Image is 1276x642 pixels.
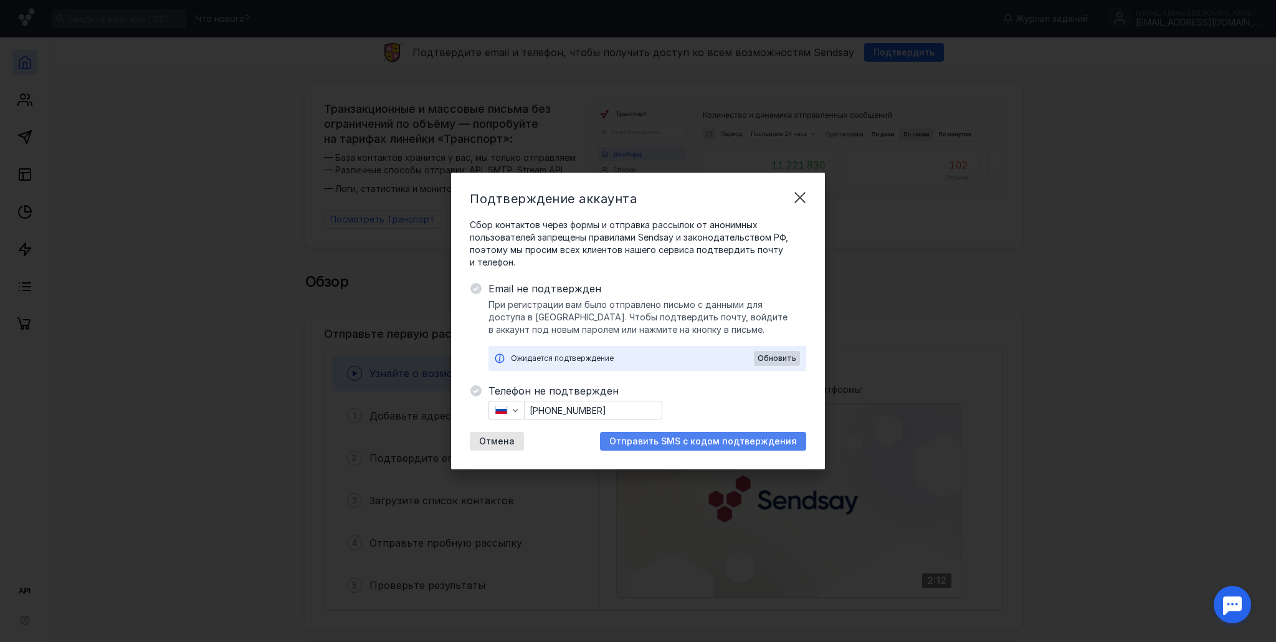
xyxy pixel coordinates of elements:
[470,191,637,206] span: Подтверждение аккаунта
[600,432,806,451] button: Отправить SMS с кодом подтверждения
[470,432,524,451] button: Отмена
[511,352,754,365] div: Ожидается подтверждение
[488,281,806,296] span: Email не подтвержден
[470,219,806,269] span: Сбор контактов через формы и отправка рассылок от анонимных пользователей запрещены правилами Sen...
[758,354,796,363] span: Обновить
[609,436,797,447] span: Отправить SMS с кодом подтверждения
[754,351,800,366] button: Обновить
[488,383,806,398] span: Телефон не подтвержден
[488,299,806,336] span: При регистрации вам было отправлено письмо с данными для доступа в [GEOGRAPHIC_DATA]. Чтобы подтв...
[479,436,515,447] span: Отмена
